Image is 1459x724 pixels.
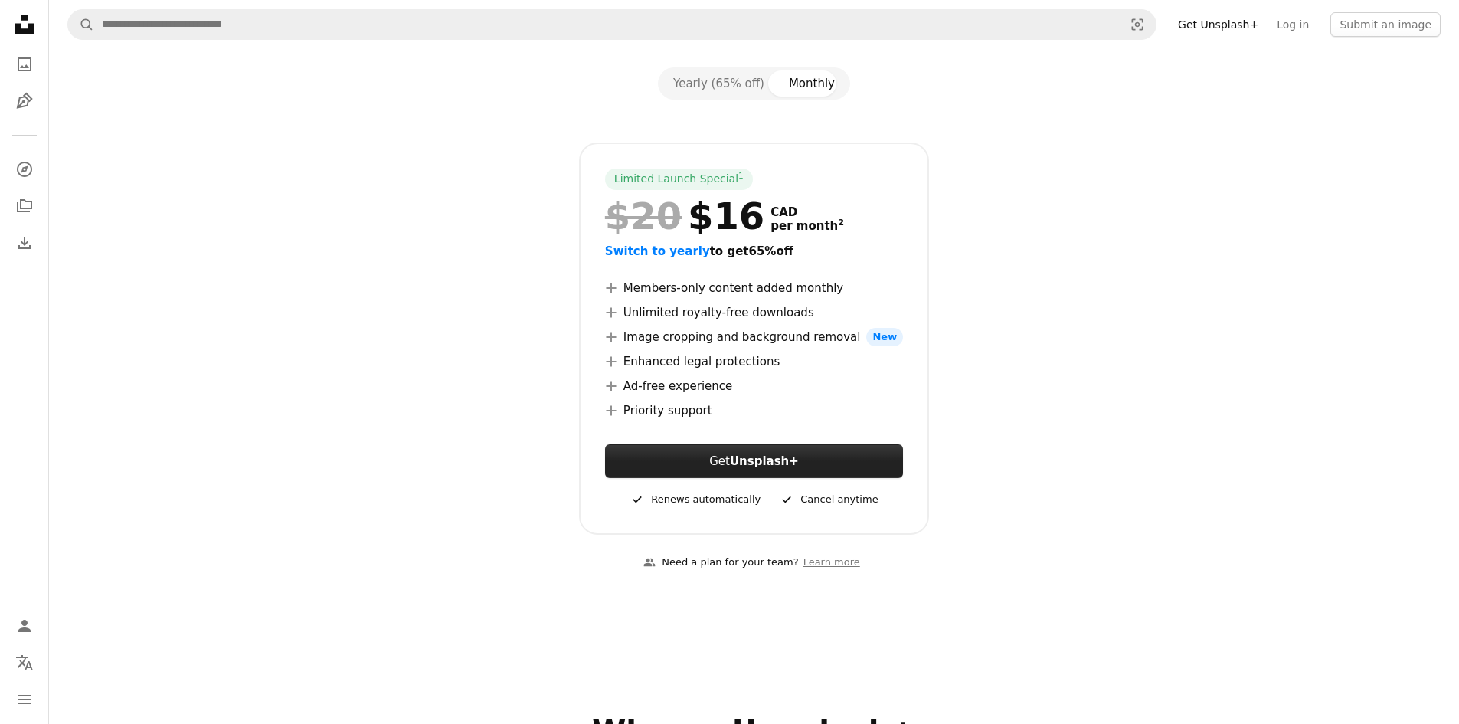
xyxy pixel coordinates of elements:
div: $16 [605,196,764,236]
button: Menu [9,684,40,715]
a: 2 [835,219,847,233]
button: Yearly (65% off) [661,70,777,97]
button: Language [9,647,40,678]
div: Renews automatically [630,490,761,509]
span: New [866,328,903,346]
button: Search Unsplash [68,10,94,39]
a: Download History [9,228,40,258]
a: Get Unsplash+ [1169,12,1268,37]
a: Illustrations [9,86,40,116]
sup: 1 [738,171,744,180]
span: $20 [605,196,682,236]
button: Switch to yearlyto get65%off [605,242,793,260]
li: Unlimited royalty-free downloads [605,303,903,322]
button: GetUnsplash+ [605,444,903,478]
button: Monthly [777,70,847,97]
div: Limited Launch Special [605,169,753,190]
div: Need a plan for your team? [643,555,798,571]
sup: 2 [838,218,844,228]
span: Switch to yearly [605,244,710,258]
form: Find visuals sitewide [67,9,1156,40]
a: Home — Unsplash [9,9,40,43]
a: Explore [9,154,40,185]
span: CAD [770,205,844,219]
a: Photos [9,49,40,80]
li: Image cropping and background removal [605,328,903,346]
li: Members-only content added monthly [605,279,903,297]
a: Log in / Sign up [9,611,40,641]
a: Collections [9,191,40,221]
a: Learn more [799,550,865,575]
button: Visual search [1119,10,1156,39]
li: Enhanced legal protections [605,352,903,371]
strong: Unsplash+ [730,454,799,468]
button: Submit an image [1330,12,1441,37]
span: per month [770,219,844,233]
div: Cancel anytime [779,490,878,509]
li: Ad-free experience [605,377,903,395]
li: Priority support [605,401,903,420]
a: Log in [1268,12,1318,37]
a: 1 [735,172,747,187]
